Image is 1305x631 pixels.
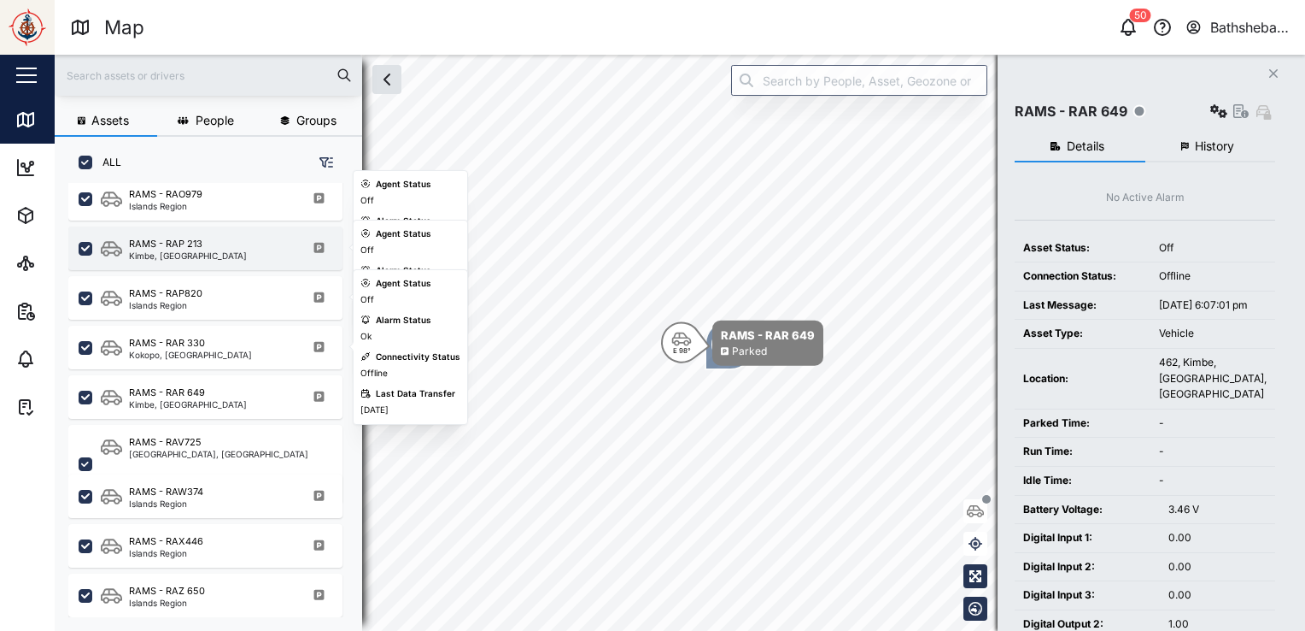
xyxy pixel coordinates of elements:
[1023,240,1142,257] div: Asset Status:
[129,386,205,400] div: RAMS - RAR 649
[360,244,374,257] div: Off
[55,55,1305,631] canvas: Map
[129,485,203,499] div: RAMS - RAW374
[376,264,431,278] div: Alarm Status
[1159,326,1267,342] div: Vehicle
[196,115,234,127] span: People
[1023,587,1151,604] div: Digital Input 3:
[732,344,767,360] div: Parked
[92,156,121,169] label: ALL
[129,237,202,251] div: RAMS - RAP 213
[705,319,756,370] div: Map marker
[1168,587,1267,604] div: 0.00
[129,435,202,450] div: RAMS - RAV725
[1023,530,1151,546] div: Digital Input 1:
[1159,268,1267,285] div: Offline
[129,584,205,599] div: RAMS - RAZ 650
[1130,9,1151,22] div: 50
[360,293,374,307] div: Off
[44,110,83,129] div: Map
[1195,140,1234,152] span: History
[44,398,91,416] div: Tasks
[1023,326,1142,342] div: Asset Type:
[1023,444,1142,460] div: Run Time:
[129,351,252,359] div: Kokopo, [GEOGRAPHIC_DATA]
[721,327,815,344] div: RAMS - RAR 649
[1023,502,1151,518] div: Battery Voltage:
[129,549,203,557] div: Islands Region
[91,115,129,127] span: Assets
[1015,101,1127,122] div: RAMS - RAR 649
[1106,190,1185,206] div: No Active Alarm
[1023,298,1142,314] div: Last Message:
[65,62,352,88] input: Search assets or drivers
[9,9,46,46] img: Main Logo
[376,227,431,241] div: Agent Status
[1159,473,1267,489] div: -
[104,13,144,43] div: Map
[129,251,247,260] div: Kimbe, [GEOGRAPHIC_DATA]
[44,302,102,321] div: Reports
[129,499,203,508] div: Islands Region
[1185,15,1291,39] button: Bathsheba Kare
[673,347,691,354] div: E 98°
[129,450,308,458] div: [GEOGRAPHIC_DATA], [GEOGRAPHIC_DATA]
[129,534,203,549] div: RAMS - RAX446
[68,183,361,617] div: grid
[1159,416,1267,432] div: -
[1168,502,1267,518] div: 3.46 V
[1159,298,1267,314] div: [DATE] 6:07:01 pm
[1023,371,1142,387] div: Location:
[376,178,431,192] div: Agent Status
[129,599,205,607] div: Islands Region
[44,206,97,225] div: Assets
[1210,17,1290,38] div: Bathsheba Kare
[1168,559,1267,575] div: 0.00
[44,158,121,177] div: Dashboard
[1023,268,1142,285] div: Connection Status:
[1159,355,1267,403] div: 462, Kimbe, [GEOGRAPHIC_DATA], [GEOGRAPHIC_DATA]
[1159,444,1267,460] div: -
[731,65,987,96] input: Search by People, Asset, Geozone or Place
[1023,473,1142,489] div: Idle Time:
[360,194,374,208] div: Off
[1159,240,1267,257] div: Off
[296,115,336,127] span: Groups
[129,286,202,301] div: RAMS - RAP820
[1023,559,1151,575] div: Digital Input 2:
[129,301,202,310] div: Islands Region
[129,400,247,409] div: Kimbe, [GEOGRAPHIC_DATA]
[376,314,431,327] div: Alarm Status
[376,277,431,291] div: Agent Status
[1023,416,1142,432] div: Parked Time:
[661,321,823,366] div: Map marker
[44,350,97,369] div: Alarms
[1067,140,1104,152] span: Details
[1168,530,1267,546] div: 0.00
[376,215,431,228] div: Alarm Status
[44,254,85,273] div: Sites
[129,336,205,351] div: RAMS - RAR 330
[129,187,202,202] div: RAMS - RAO979
[129,202,202,210] div: Islands Region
